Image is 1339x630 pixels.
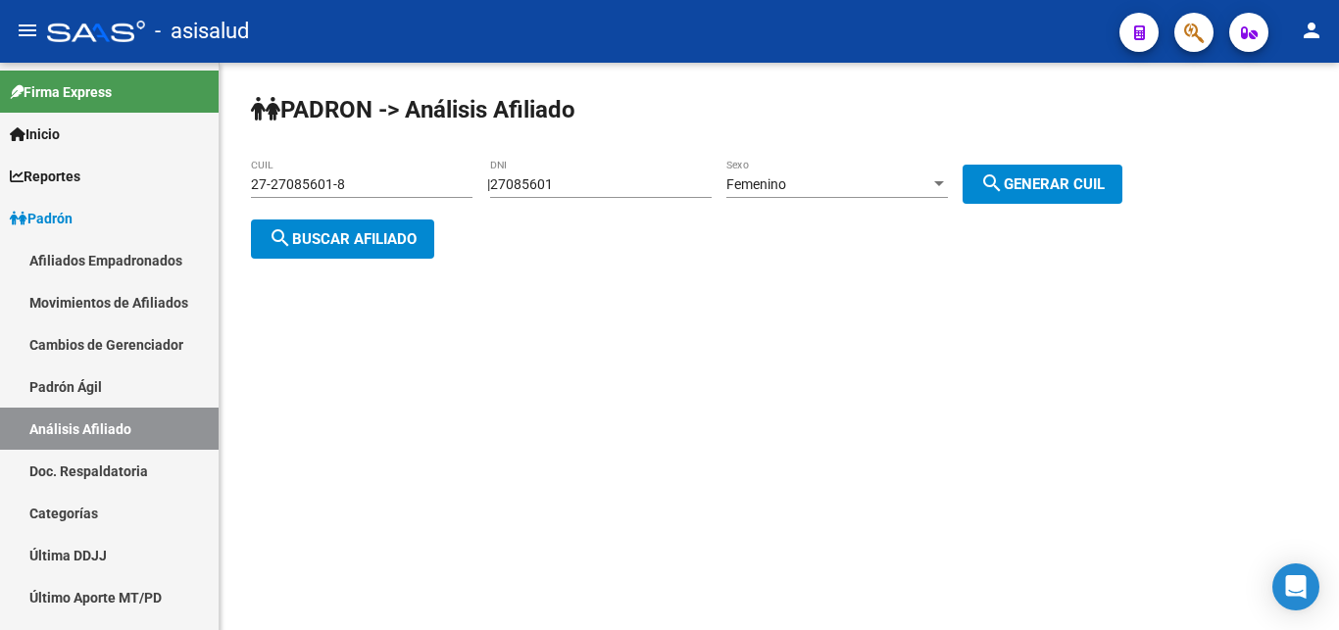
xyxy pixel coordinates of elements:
span: Padrón [10,208,73,229]
mat-icon: person [1300,19,1323,42]
span: Firma Express [10,81,112,103]
span: Generar CUIL [980,175,1105,193]
span: Reportes [10,166,80,187]
mat-icon: search [269,226,292,250]
span: - asisalud [155,10,249,53]
strong: PADRON -> Análisis Afiliado [251,96,575,123]
button: Buscar afiliado [251,219,434,259]
mat-icon: menu [16,19,39,42]
span: Buscar afiliado [269,230,417,248]
div: | [487,176,1137,192]
span: Inicio [10,123,60,145]
span: Femenino [726,176,786,192]
div: Open Intercom Messenger [1272,563,1319,610]
button: Generar CUIL [963,165,1122,204]
mat-icon: search [980,171,1004,195]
